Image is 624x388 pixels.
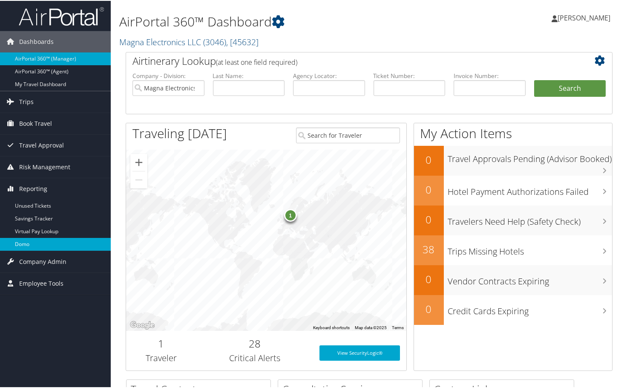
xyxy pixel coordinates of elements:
button: Zoom out [130,171,147,188]
h2: 28 [203,336,307,350]
h3: Critical Alerts [203,351,307,363]
span: Reporting [19,177,47,199]
button: Zoom in [130,153,147,170]
a: 0Travel Approvals Pending (Advisor Booked) [414,145,612,175]
img: airportal-logo.png [19,6,104,26]
h2: 0 [414,301,444,316]
span: (at least one field required) [216,57,297,66]
span: [PERSON_NAME] [558,12,610,22]
h2: 1 [132,336,190,350]
h2: 0 [414,152,444,166]
h3: Traveler [132,351,190,363]
h3: Travel Approvals Pending (Advisor Booked) [448,148,612,164]
h2: 0 [414,271,444,286]
span: Risk Management [19,156,70,177]
span: Map data ©2025 [355,324,387,329]
a: Terms (opens in new tab) [392,324,404,329]
button: Keyboard shortcuts [313,324,350,330]
label: Invoice Number: [454,71,526,79]
a: Open this area in Google Maps (opens a new window) [128,319,156,330]
a: 0Vendor Contracts Expiring [414,264,612,294]
a: [PERSON_NAME] [552,4,619,30]
h2: Airtinerary Lookup [132,53,565,67]
div: 1 [284,208,297,221]
a: 0Credit Cards Expiring [414,294,612,324]
h2: 0 [414,211,444,226]
span: Employee Tools [19,272,63,293]
h3: Travelers Need Help (Safety Check) [448,211,612,227]
span: Company Admin [19,250,66,272]
img: Google [128,319,156,330]
a: Magna Electronics LLC [119,35,259,47]
a: 0Travelers Need Help (Safety Check) [414,205,612,235]
h1: Traveling [DATE] [132,124,227,142]
span: Dashboards [19,30,54,52]
button: Search [534,79,606,96]
h3: Hotel Payment Authorizations Failed [448,181,612,197]
label: Ticket Number: [374,71,446,79]
input: Search for Traveler [296,127,400,142]
h3: Vendor Contracts Expiring [448,270,612,287]
span: Trips [19,90,34,112]
h3: Credit Cards Expiring [448,300,612,316]
label: Company - Division: [132,71,204,79]
span: Book Travel [19,112,52,133]
a: 38Trips Missing Hotels [414,235,612,264]
h2: 38 [414,241,444,256]
label: Agency Locator: [293,71,365,79]
span: ( 3046 ) [203,35,226,47]
h2: 0 [414,182,444,196]
span: , [ 45632 ] [226,35,259,47]
a: View SecurityLogic® [319,345,400,360]
span: Travel Approval [19,134,64,155]
a: 0Hotel Payment Authorizations Failed [414,175,612,205]
h3: Trips Missing Hotels [448,240,612,257]
label: Last Name: [213,71,285,79]
h1: AirPortal 360™ Dashboard [119,12,452,30]
h1: My Action Items [414,124,612,142]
